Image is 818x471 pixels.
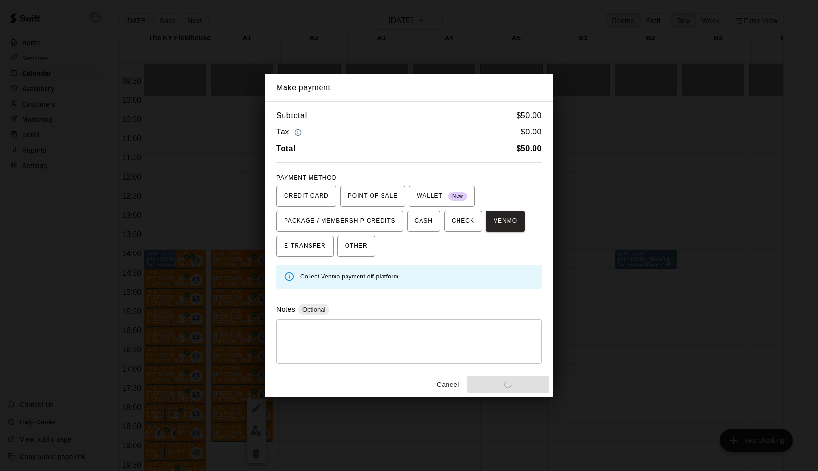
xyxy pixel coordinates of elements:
h6: Subtotal [276,109,307,122]
span: E-TRANSFER [284,239,326,254]
button: E-TRANSFER [276,236,334,257]
span: OTHER [345,239,368,254]
span: Collect Venmo payment off-platform [300,273,398,280]
label: Notes [276,305,295,313]
button: OTHER [337,236,375,257]
button: Cancel [433,376,463,394]
h2: Make payment [265,74,553,102]
span: WALLET [417,189,467,204]
button: PACKAGE / MEMBERSHIP CREDITS [276,211,403,232]
span: CREDIT CARD [284,189,329,204]
span: CHECK [452,214,474,229]
span: Optional [298,306,329,313]
span: PAYMENT METHOD [276,174,336,181]
span: PACKAGE / MEMBERSHIP CREDITS [284,214,396,229]
span: CASH [415,214,433,229]
button: POINT OF SALE [340,186,405,207]
span: VENMO [494,214,517,229]
button: CHECK [444,211,482,232]
span: POINT OF SALE [348,189,397,204]
button: CASH [407,211,440,232]
button: CREDIT CARD [276,186,336,207]
span: New [448,190,467,203]
b: Total [276,145,296,153]
b: $ 50.00 [516,145,542,153]
h6: $ 50.00 [516,109,542,122]
button: VENMO [486,211,525,232]
h6: $ 0.00 [521,126,542,139]
h6: Tax [276,126,304,139]
button: WALLET New [409,186,475,207]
